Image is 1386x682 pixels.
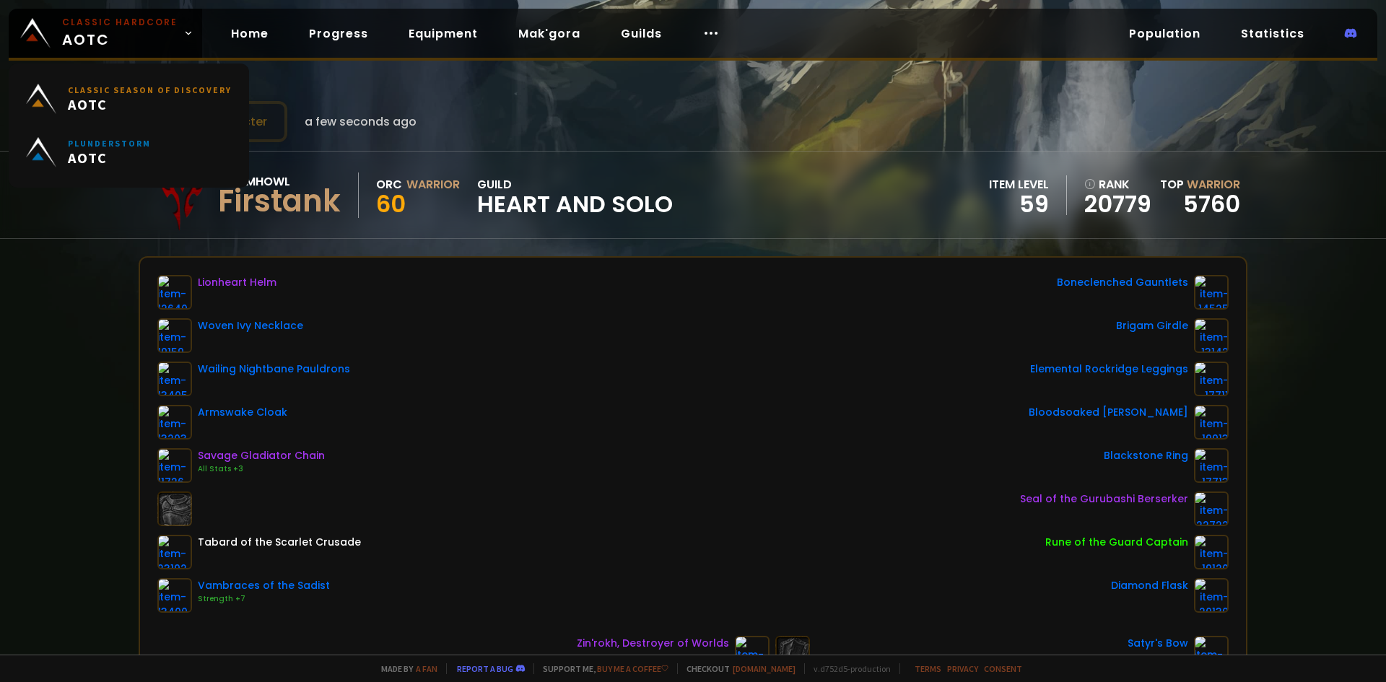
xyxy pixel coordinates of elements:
[1194,362,1229,396] img: item-17711
[1045,535,1188,550] div: Rune of the Guard Captain
[609,19,674,48] a: Guilds
[477,193,673,215] span: Heart and Solo
[1057,275,1188,290] div: Boneclenched Gauntlets
[198,362,350,377] div: Wailing Nightbane Pauldrons
[1104,448,1188,463] div: Blackstone Ring
[376,175,402,193] div: Orc
[62,16,178,51] span: AOTC
[677,663,796,674] span: Checkout
[804,663,891,674] span: v. d752d5 - production
[1194,275,1229,310] img: item-14525
[198,578,330,593] div: Vambraces of the Sadist
[397,19,489,48] a: Equipment
[157,405,192,440] img: item-13203
[1194,448,1229,483] img: item-17713
[198,318,303,333] div: Woven Ivy Necklace
[477,175,673,215] div: guild
[198,448,325,463] div: Savage Gladiator Chain
[1194,636,1229,670] img: item-18323
[1187,176,1240,193] span: Warrior
[157,578,192,613] img: item-13400
[1128,636,1188,651] div: Satyr's Bow
[457,663,513,674] a: Report a bug
[198,593,330,605] div: Strength +7
[218,172,341,191] div: Doomhowl
[1160,175,1240,193] div: Top
[1020,491,1188,507] div: Seal of the Gurubashi Berserker
[989,175,1049,193] div: item level
[947,663,978,674] a: Privacy
[157,318,192,353] img: item-19159
[735,636,770,670] img: item-19854
[1084,175,1151,193] div: rank
[507,19,592,48] a: Mak'gora
[533,663,668,674] span: Support me,
[376,188,406,220] span: 60
[1194,535,1229,569] img: item-19120
[157,535,192,569] img: item-23192
[68,84,232,95] small: Classic Season of Discovery
[62,16,178,29] small: Classic Hardcore
[305,113,417,131] span: a few seconds ago
[1116,318,1188,333] div: Brigam Girdle
[1183,188,1240,220] a: 5760
[68,95,232,113] span: AOTC
[157,362,192,396] img: item-13405
[372,663,437,674] span: Made by
[157,448,192,483] img: item-11726
[984,663,1022,674] a: Consent
[1194,491,1229,526] img: item-22722
[198,275,276,290] div: Lionheart Helm
[218,191,341,212] div: Firstank
[297,19,380,48] a: Progress
[9,9,202,58] a: Classic HardcoreAOTC
[1194,318,1229,353] img: item-13142
[1111,578,1188,593] div: Diamond Flask
[577,636,729,651] div: Zin'rokh, Destroyer of Worlds
[1194,405,1229,440] img: item-19913
[1084,193,1151,215] a: 20779
[219,19,280,48] a: Home
[1194,578,1229,613] img: item-20130
[68,149,151,167] span: AOTC
[915,663,941,674] a: Terms
[989,193,1049,215] div: 59
[17,126,240,179] a: PlunderstormAOTC
[157,275,192,310] img: item-12640
[733,663,796,674] a: [DOMAIN_NAME]
[1029,405,1188,420] div: Bloodsoaked [PERSON_NAME]
[1030,362,1188,377] div: Elemental Rockridge Leggings
[68,138,151,149] small: Plunderstorm
[597,663,668,674] a: Buy me a coffee
[198,463,325,475] div: All Stats +3
[406,175,460,193] div: Warrior
[17,72,240,126] a: Classic Season of DiscoveryAOTC
[1117,19,1212,48] a: Population
[416,663,437,674] a: a fan
[198,405,287,420] div: Armswake Cloak
[1229,19,1316,48] a: Statistics
[198,535,361,550] div: Tabard of the Scarlet Crusade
